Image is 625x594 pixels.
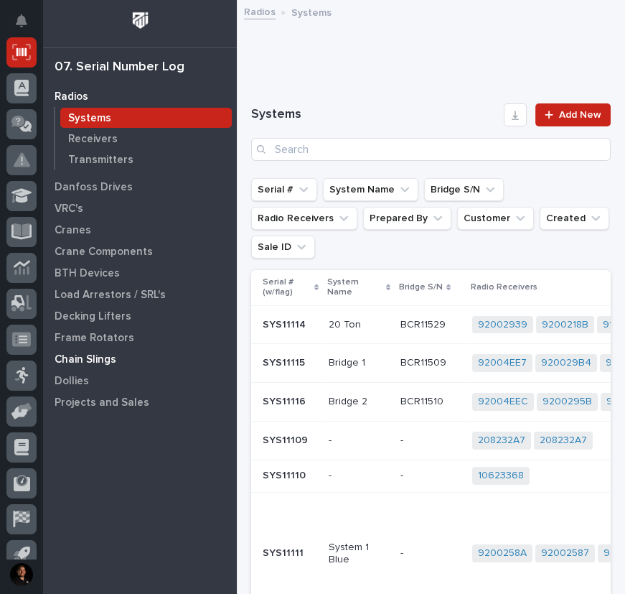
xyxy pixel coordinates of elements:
a: Radios [244,3,276,19]
p: Serial # (w/flag) [263,274,311,301]
p: Systems [68,112,111,125]
p: BCR11510 [400,393,446,408]
p: SYS11116 [263,393,309,408]
p: Bridge S/N [399,279,443,295]
a: 92004EEC [478,396,528,408]
a: 92002587 [541,547,589,560]
button: Notifications [6,6,37,36]
p: VRC's [55,203,83,215]
p: Chain Slings [55,353,116,366]
a: Cranes [43,219,237,241]
a: Dollies [43,370,237,391]
div: 07. Serial Number Log [55,60,184,75]
p: Radio Receivers [471,279,537,295]
p: SYS11115 [263,354,308,369]
p: - [400,544,406,560]
a: Systems [55,108,237,128]
a: Add New [535,103,611,126]
p: - [329,470,389,482]
button: Created [540,207,609,230]
p: - [400,432,406,447]
span: Add New [559,110,601,120]
a: Load Arrestors / SRL's [43,284,237,305]
p: Danfoss Drives [55,181,133,194]
a: Frame Rotators [43,327,237,348]
button: Prepared By [363,207,451,230]
a: BTH Devices [43,262,237,284]
a: Receivers [55,129,237,149]
a: 10623368 [478,470,524,482]
a: 92004EE7 [478,357,527,369]
p: Cranes [55,224,91,237]
button: Sale ID [251,236,315,259]
a: Radios [43,85,237,107]
p: Receivers [68,133,118,146]
a: Decking Lifters [43,305,237,327]
p: SYS11110 [263,467,309,482]
button: Radio Receivers [251,207,357,230]
p: Radios [55,91,88,103]
p: Decking Lifters [55,310,131,323]
a: VRC's [43,198,237,219]
a: Danfoss Drives [43,176,237,198]
p: SYS11111 [263,544,306,560]
a: 920029B4 [541,357,591,369]
h1: Systems [251,106,498,124]
div: Notifications [18,14,37,37]
p: SYS11109 [263,432,311,447]
p: BTH Devices [55,267,120,280]
button: Serial # [251,178,317,201]
p: Bridge 1 [329,357,389,369]
a: Transmitters [55,149,237,170]
a: Chain Slings [43,348,237,370]
p: Frame Rotators [55,332,134,345]
p: Projects and Sales [55,396,149,409]
button: Customer [457,207,534,230]
p: System 1 Blue [329,542,389,566]
button: users-avatar [6,560,37,590]
p: Bridge 2 [329,396,389,408]
button: System Name [323,178,418,201]
input: Search [251,138,611,161]
a: 9200218B [542,319,588,331]
p: BCR11529 [400,316,448,331]
p: Crane Components [55,246,153,259]
p: Load Arrestors / SRL's [55,289,166,302]
a: Crane Components [43,241,237,262]
a: 9200258A [478,547,527,560]
p: Systems [291,4,332,19]
p: BCR11509 [400,354,449,369]
p: Transmitters [68,154,133,167]
p: 20 Ton [329,319,389,331]
a: Projects and Sales [43,391,237,413]
a: 208232A7 [540,435,587,447]
p: System Name [327,274,382,301]
a: 208232A7 [478,435,525,447]
button: Bridge S/N [424,178,504,201]
p: - [329,435,389,447]
a: 92002939 [478,319,527,331]
img: Workspace Logo [127,7,154,34]
p: - [400,467,406,482]
a: 9200295B [542,396,592,408]
p: Dollies [55,375,89,388]
p: SYS11114 [263,316,309,331]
